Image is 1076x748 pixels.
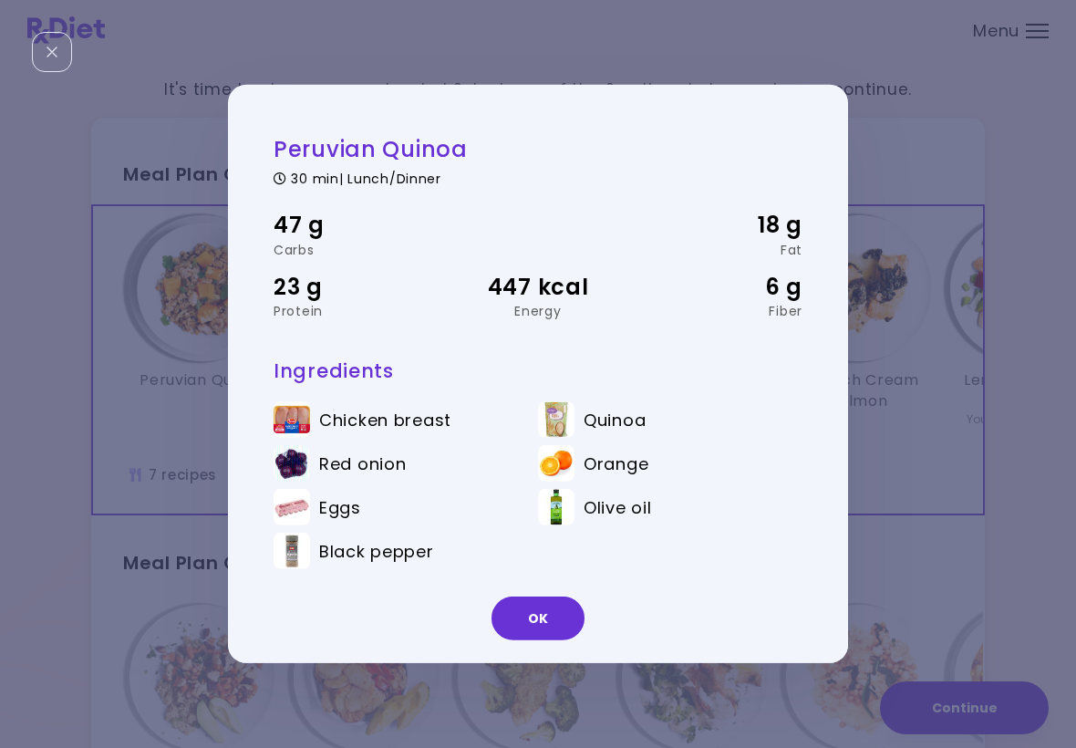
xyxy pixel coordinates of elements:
[32,32,72,72] div: Close
[626,269,802,304] div: 6 g
[274,135,802,163] h2: Peruvian Quinoa
[274,243,450,255] div: Carbs
[450,305,626,317] div: Energy
[584,497,651,517] span: Olive oil
[274,168,802,185] div: 30 min | Lunch/Dinner
[274,269,450,304] div: 23 g
[626,305,802,317] div: Fiber
[626,243,802,255] div: Fat
[319,541,434,561] span: Black pepper
[491,597,585,640] button: OK
[450,269,626,304] div: 447 kcal
[274,305,450,317] div: Protein
[319,410,451,430] span: Chicken breast
[584,410,646,430] span: Quinoa
[626,208,802,243] div: 18 g
[319,497,361,517] span: Eggs
[274,358,802,383] h3: Ingredients
[274,208,450,243] div: 47 g
[319,453,406,473] span: Red onion
[584,453,648,473] span: Orange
